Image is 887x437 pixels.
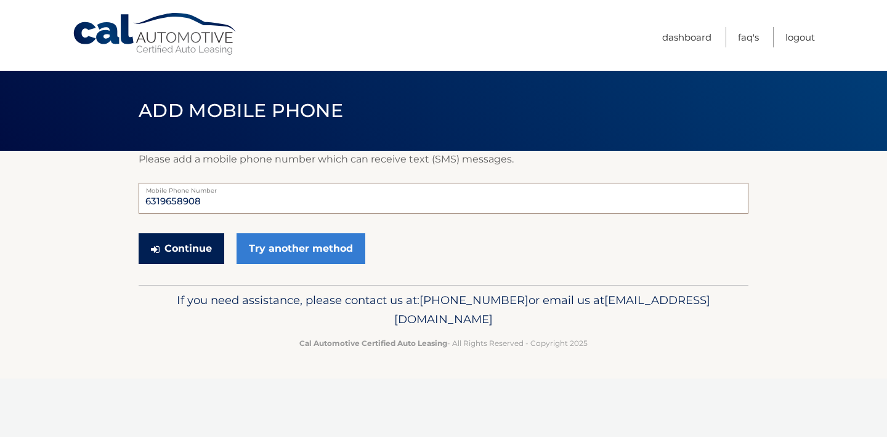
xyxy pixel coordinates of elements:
[785,27,815,47] a: Logout
[139,183,748,193] label: Mobile Phone Number
[662,27,711,47] a: Dashboard
[147,291,740,330] p: If you need assistance, please contact us at: or email us at
[139,151,748,168] p: Please add a mobile phone number which can receive text (SMS) messages.
[139,233,224,264] button: Continue
[419,293,529,307] span: [PHONE_NUMBER]
[139,99,343,122] span: Add Mobile Phone
[738,27,759,47] a: FAQ's
[299,339,447,348] strong: Cal Automotive Certified Auto Leasing
[237,233,365,264] a: Try another method
[147,337,740,350] p: - All Rights Reserved - Copyright 2025
[139,183,748,214] input: Mobile Phone Number
[72,12,238,56] a: Cal Automotive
